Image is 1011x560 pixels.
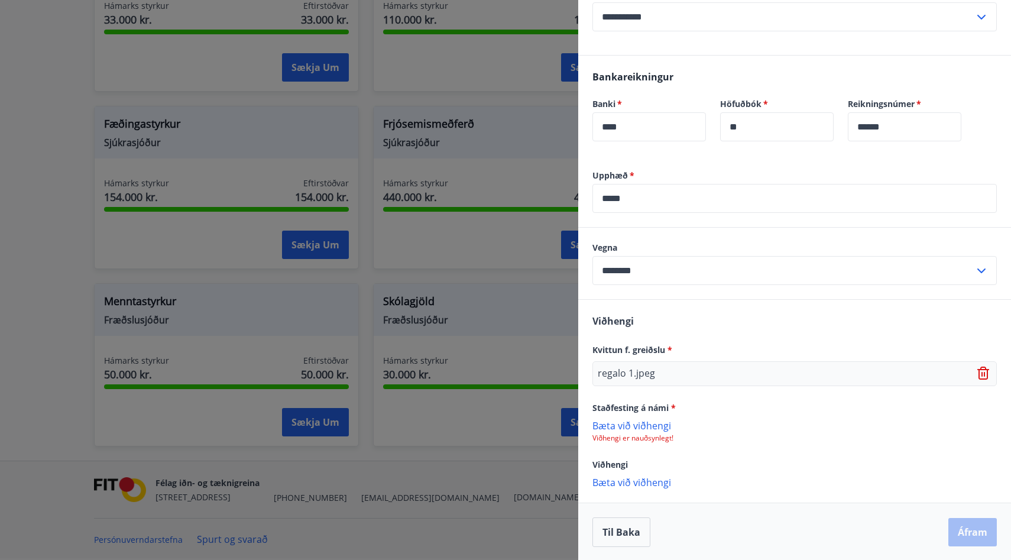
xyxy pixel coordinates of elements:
span: Kvittun f. greiðslu [592,344,672,355]
p: Bæta við viðhengi [592,419,997,431]
span: Staðfesting á námi [592,402,676,413]
label: Höfuðbók [720,98,834,110]
div: Upphæð [592,184,997,213]
label: Banki [592,98,706,110]
span: Viðhengi [592,459,628,470]
label: Vegna [592,242,997,254]
p: regalo 1.jpeg [598,367,655,381]
span: Bankareikningur [592,70,673,83]
label: Upphæð [592,170,997,182]
label: Reikningsnúmer [848,98,961,110]
p: Bæta við viðhengi [592,476,997,488]
span: Viðhengi [592,315,634,328]
button: Til baka [592,517,650,547]
p: Viðhengi er nauðsynlegt! [592,433,997,443]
